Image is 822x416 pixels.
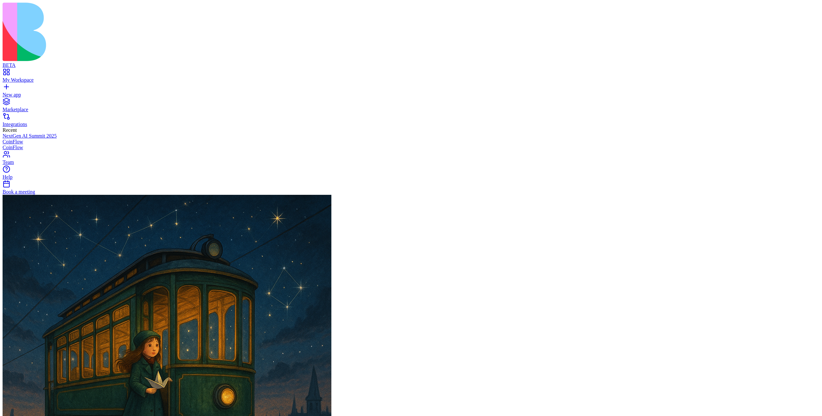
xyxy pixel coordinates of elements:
[3,86,819,98] a: New app
[3,154,819,165] a: Team
[3,62,819,68] div: BETA
[3,116,819,127] a: Integrations
[3,77,819,83] div: My Workspace
[3,127,17,133] span: Recent
[3,159,819,165] div: Team
[3,101,819,113] a: Marketplace
[3,92,819,98] div: New app
[3,139,819,145] a: CoinFlow
[3,183,819,195] a: Book a meeting
[3,57,819,68] a: BETA
[3,168,819,180] a: Help
[3,122,819,127] div: Integrations
[3,71,819,83] a: My Workspace
[3,133,819,139] a: NextGen AI Summit 2025
[3,3,261,61] img: logo
[3,189,819,195] div: Book a meeting
[3,174,819,180] div: Help
[3,107,819,113] div: Marketplace
[3,145,819,150] a: CoinFlow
